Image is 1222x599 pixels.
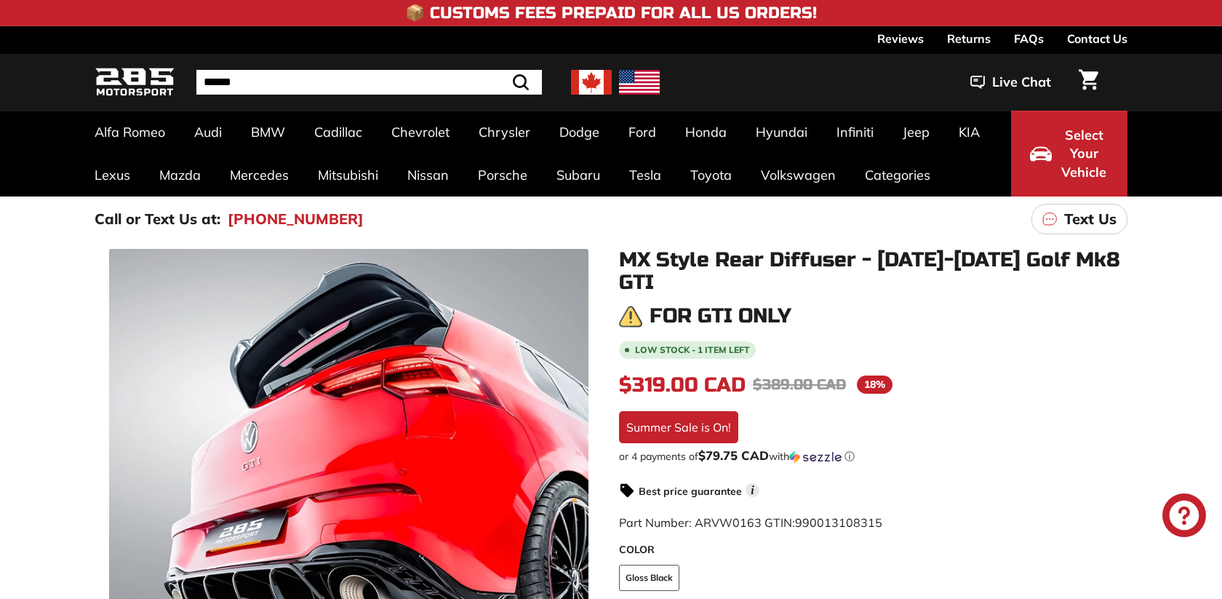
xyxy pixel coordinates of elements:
a: Cadillac [300,111,377,154]
a: BMW [236,111,300,154]
a: Tesla [615,154,676,197]
a: Ford [614,111,671,154]
a: Honda [671,111,741,154]
a: Returns [947,26,991,51]
a: Lexus [80,154,145,197]
span: 990013108315 [795,515,882,530]
a: Audi [180,111,236,154]
p: Call or Text Us at: [95,208,220,230]
div: or 4 payments of$79.75 CADwithSezzle Click to learn more about Sezzle [619,449,1127,464]
span: $79.75 CAD [698,448,769,463]
a: Jeep [888,111,944,154]
a: Chrysler [464,111,545,154]
h3: For GTI only [650,305,791,328]
img: warning.png [619,305,642,328]
span: i [746,483,759,497]
a: Cart [1070,57,1107,107]
a: Hyundai [741,111,822,154]
div: or 4 payments of with [619,449,1127,464]
strong: Best price guarantee [639,485,742,498]
a: Subaru [542,154,615,197]
span: 18% [857,376,892,394]
div: Summer Sale is On! [619,411,738,443]
input: Search [196,70,542,95]
a: Chevrolet [377,111,464,154]
label: COLOR [619,542,1127,558]
span: $389.00 CAD [753,376,846,394]
a: KIA [944,111,994,154]
span: Live Chat [992,73,1051,92]
a: Contact Us [1067,26,1127,51]
button: Select Your Vehicle [1011,111,1127,197]
a: Text Us [1031,204,1127,234]
a: Infiniti [822,111,888,154]
a: Nissan [393,154,463,197]
a: Reviews [877,26,924,51]
span: Select Your Vehicle [1059,126,1109,182]
a: Mitsubishi [303,154,393,197]
a: Alfa Romeo [80,111,180,154]
p: Text Us [1064,208,1117,230]
span: Part Number: ARVW0163 GTIN: [619,515,882,530]
a: Mazda [145,154,215,197]
inbox-online-store-chat: Shopify online store chat [1158,493,1210,541]
a: Volkswagen [746,154,850,197]
a: FAQs [1014,26,1044,51]
a: Categories [850,154,945,197]
span: Low stock - 1 item left [635,346,750,354]
img: Logo_285_Motorsport_areodynamics_components [95,66,175,100]
button: Live Chat [951,64,1070,100]
a: Porsche [463,154,542,197]
a: Dodge [545,111,614,154]
a: Mercedes [215,154,303,197]
a: Toyota [676,154,746,197]
span: $319.00 CAD [619,373,746,397]
h4: 📦 Customs Fees Prepaid for All US Orders! [405,4,817,22]
img: Sezzle [789,451,842,464]
a: [PHONE_NUMBER] [228,208,364,230]
h1: MX Style Rear Diffuser - [DATE]-[DATE] Golf Mk8 GTI [619,249,1127,294]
